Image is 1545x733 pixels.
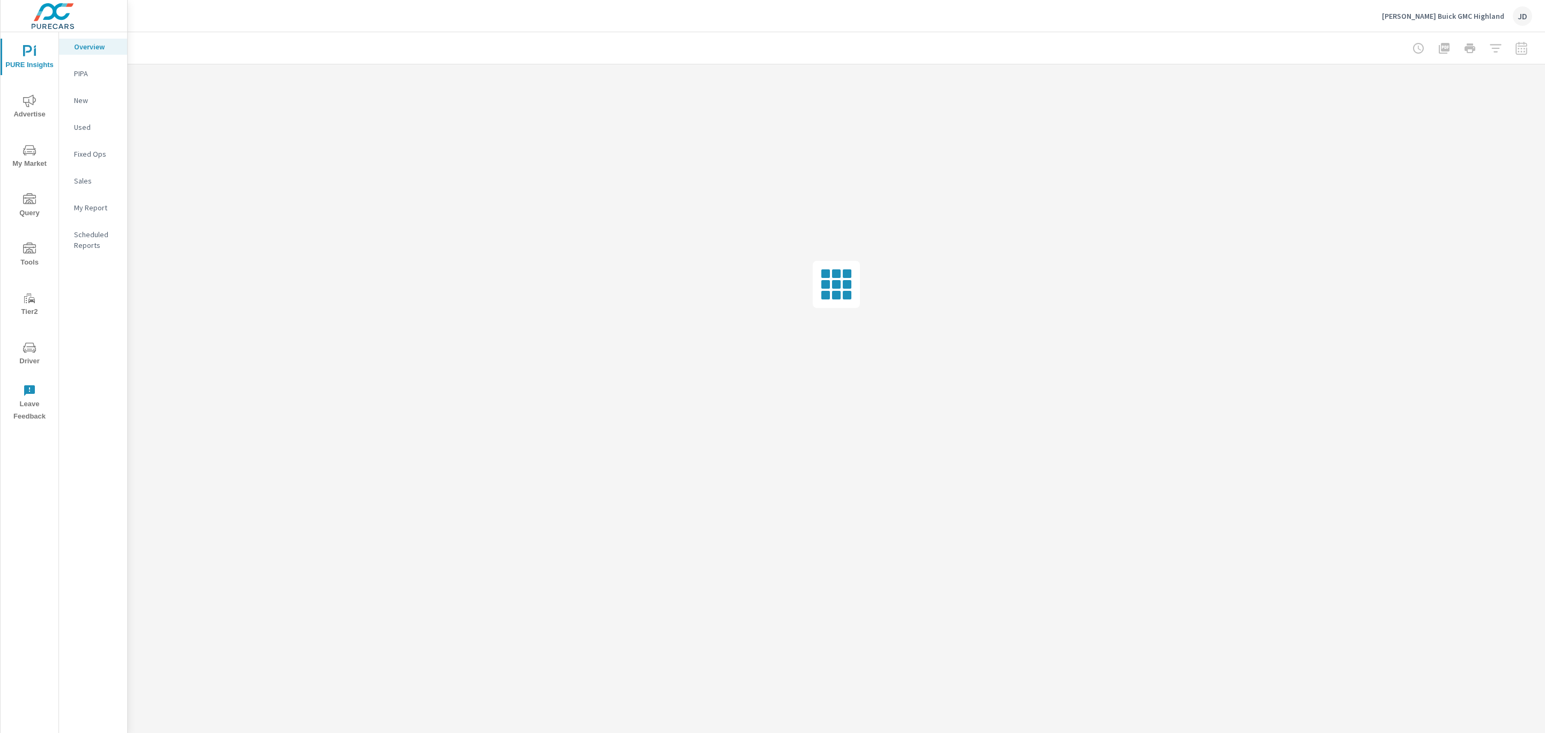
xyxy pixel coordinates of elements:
div: Scheduled Reports [59,226,127,253]
p: Overview [74,41,119,52]
div: New [59,92,127,108]
div: Used [59,119,127,135]
p: My Report [74,202,119,213]
span: Tools [4,243,55,269]
span: Driver [4,341,55,368]
p: [PERSON_NAME] Buick GMC Highland [1382,11,1504,21]
span: Query [4,193,55,219]
span: PURE Insights [4,45,55,71]
p: Used [74,122,119,133]
div: Sales [59,173,127,189]
p: New [74,95,119,106]
div: JD [1513,6,1532,26]
p: Scheduled Reports [74,229,119,251]
span: Leave Feedback [4,384,55,423]
span: Tier2 [4,292,55,318]
p: Fixed Ops [74,149,119,159]
div: Fixed Ops [59,146,127,162]
p: PIPA [74,68,119,79]
span: Advertise [4,94,55,121]
div: nav menu [1,32,58,427]
p: Sales [74,175,119,186]
div: PIPA [59,65,127,82]
div: Overview [59,39,127,55]
span: My Market [4,144,55,170]
div: My Report [59,200,127,216]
